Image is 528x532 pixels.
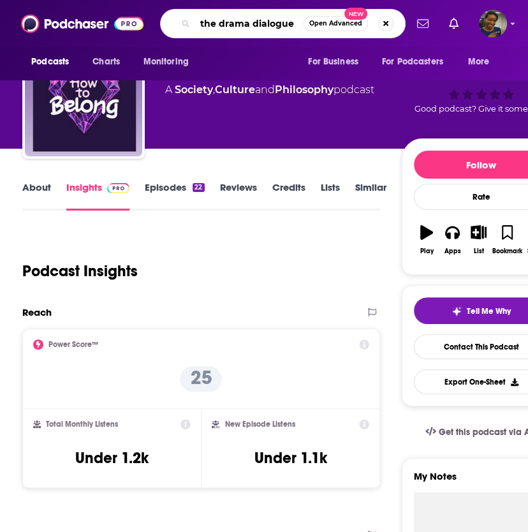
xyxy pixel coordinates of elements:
[215,84,255,96] a: Culture
[145,181,204,211] a: Episodes22
[492,248,522,255] div: Bookmark
[160,9,406,38] div: Search podcasts, credits, & more...
[175,84,213,96] a: Society
[48,340,98,349] h2: Power Score™
[492,217,523,263] button: Bookmark
[25,39,142,156] img: How To Belong Podcast
[275,84,334,96] a: Philosophy
[143,53,188,71] span: Monitoring
[46,420,118,429] h2: Total Monthly Listens
[213,84,215,96] span: ,
[473,248,483,255] div: List
[22,306,52,318] h2: Reach
[180,366,222,392] p: 25
[84,50,128,74] a: Charts
[444,248,461,255] div: Apps
[195,13,304,34] input: Search podcasts, credits, & more...
[255,84,275,96] span: and
[439,217,466,263] button: Apps
[254,448,327,468] h3: Under 1.1k
[344,8,367,20] span: New
[75,448,149,468] h3: Under 1.2k
[355,181,386,211] a: Similar
[466,217,492,263] button: List
[21,11,143,36] img: Podchaser - Follow, Share and Rate Podcasts
[459,50,506,74] button: open menu
[134,50,205,74] button: open menu
[165,82,374,98] div: A podcast
[444,13,464,34] a: Show notifications dropdown
[382,53,443,71] span: For Podcasters
[479,10,507,38] img: User Profile
[22,50,85,74] button: open menu
[479,10,507,38] span: Logged in as sabrinajohnson
[479,10,507,38] button: Show profile menu
[272,181,305,211] a: Credits
[193,183,204,192] div: 22
[31,53,69,71] span: Podcasts
[299,50,374,74] button: open menu
[107,183,129,193] img: Podchaser Pro
[374,50,462,74] button: open menu
[308,53,358,71] span: For Business
[92,53,120,71] span: Charts
[321,181,340,211] a: Lists
[66,181,129,211] a: InsightsPodchaser Pro
[414,217,440,263] button: Play
[412,13,434,34] a: Show notifications dropdown
[468,53,490,71] span: More
[220,181,257,211] a: Reviews
[309,20,362,27] span: Open Advanced
[22,181,51,211] a: About
[22,262,138,281] h1: Podcast Insights
[420,248,433,255] div: Play
[467,306,511,316] span: Tell Me Why
[451,306,462,316] img: tell me why sparkle
[224,420,295,429] h2: New Episode Listens
[304,16,368,31] button: Open AdvancedNew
